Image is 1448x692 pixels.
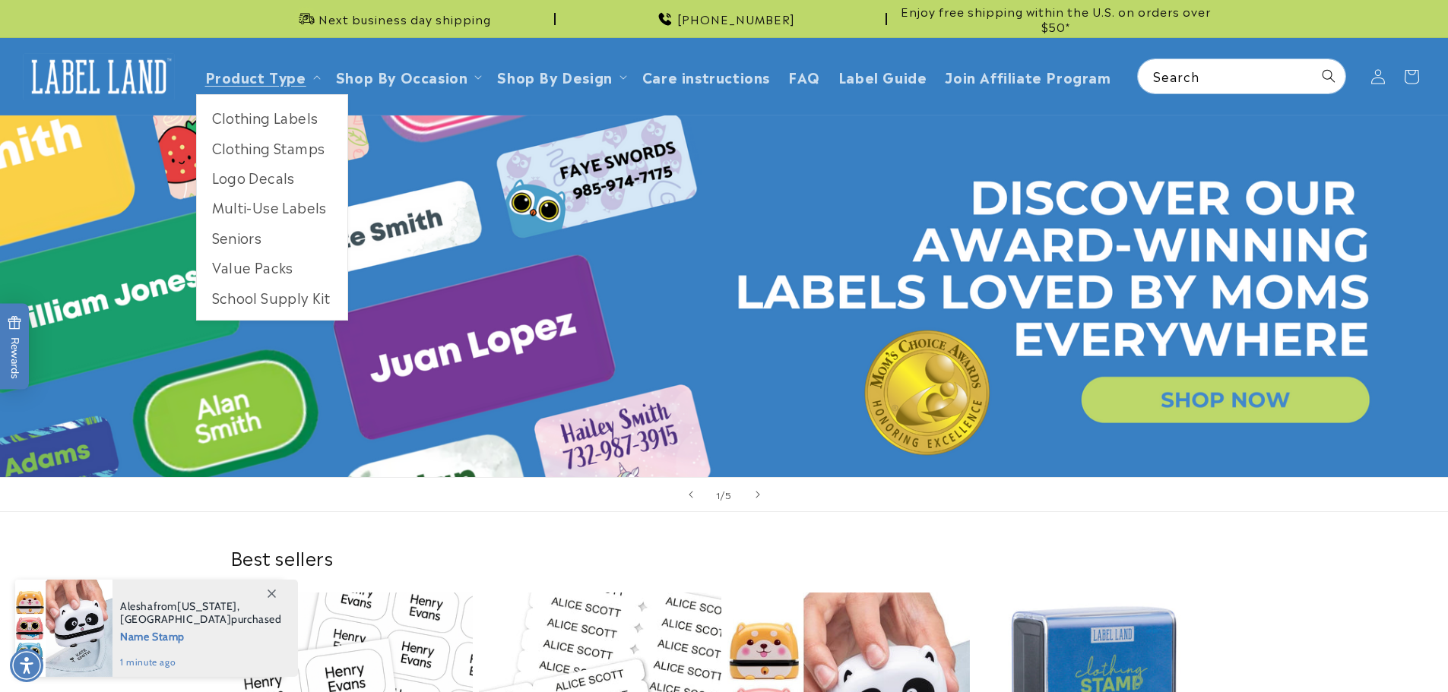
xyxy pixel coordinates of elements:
a: Seniors [197,223,347,252]
a: FAQ [779,58,829,94]
span: 1 [716,487,721,502]
span: from , purchased [120,600,282,626]
span: Next business day shipping [318,11,491,27]
a: Clothing Stamps [197,133,347,163]
a: Value Packs [197,252,347,282]
span: Join Affiliate Program [945,68,1111,85]
span: Shop By Occasion [336,68,468,85]
span: [US_STATE] [177,599,237,613]
img: Label Land [23,53,175,100]
button: Search [1312,59,1345,93]
span: Care instructions [642,68,770,85]
a: Logo Decals [197,163,347,192]
span: FAQ [788,68,820,85]
summary: Shop By Design [488,58,632,94]
span: / [721,487,725,502]
h2: Best sellers [230,545,1218,569]
div: Accessibility Menu [10,649,43,682]
span: Enjoy free shipping within the U.S. on orders over $50* [893,4,1218,33]
a: Label Land [17,47,181,106]
a: Care instructions [633,58,779,94]
a: Label Guide [829,58,936,94]
a: Product Type [205,66,306,87]
button: Previous slide [674,478,708,511]
button: Next slide [741,478,775,511]
a: Multi-Use Labels [197,192,347,222]
span: Label Guide [838,68,927,85]
a: Join Affiliate Program [936,58,1120,94]
a: Shop By Design [497,66,612,87]
span: Rewards [8,315,22,378]
span: 5 [725,487,732,502]
span: [PHONE_NUMBER] [677,11,795,27]
summary: Shop By Occasion [327,58,489,94]
span: Alesha [120,599,154,613]
span: [GEOGRAPHIC_DATA] [120,612,231,626]
a: School Supply Kit [197,283,347,312]
a: Clothing Labels [197,103,347,132]
summary: Product Type [196,58,327,94]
